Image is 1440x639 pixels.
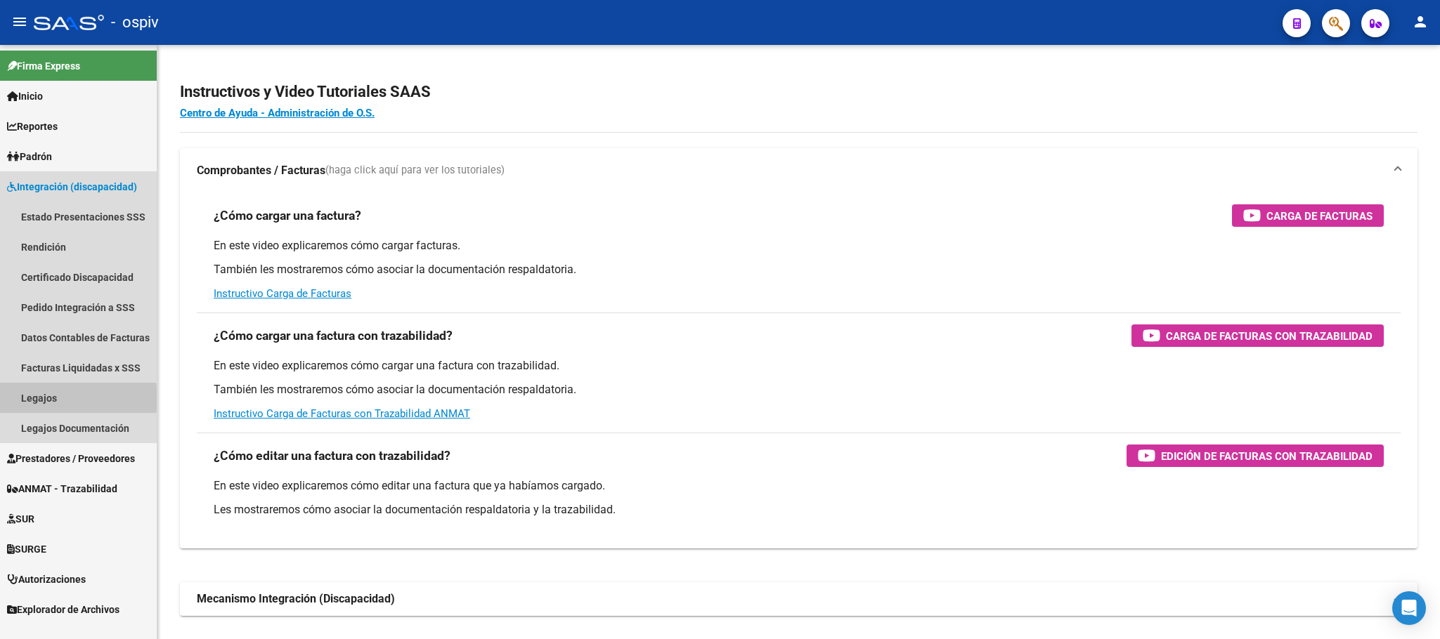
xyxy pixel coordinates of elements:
span: Inicio [7,88,43,104]
mat-icon: person [1412,13,1429,30]
p: También les mostraremos cómo asociar la documentación respaldatoria. [214,262,1384,277]
span: Autorizaciones [7,572,86,587]
a: Instructivo Carga de Facturas [214,287,351,300]
span: Reportes [7,119,58,134]
div: Open Intercom Messenger [1392,591,1426,625]
div: Comprobantes / Facturas(haga click aquí para ver los tutoriales) [180,193,1418,548]
p: Les mostraremos cómo asociar la documentación respaldatoria y la trazabilidad. [214,502,1384,518]
span: (haga click aquí para ver los tutoriales) [325,163,505,178]
h3: ¿Cómo cargar una factura? [214,206,361,225]
span: Integración (discapacidad) [7,179,137,195]
button: Carga de Facturas con Trazabilidad [1131,324,1384,347]
p: En este video explicaremos cómo cargar facturas. [214,238,1384,253]
span: SUR [7,511,34,527]
span: Carga de Facturas [1266,207,1373,225]
span: SURGE [7,541,46,557]
span: Edición de Facturas con Trazabilidad [1161,447,1373,465]
button: Edición de Facturas con Trazabilidad [1127,444,1384,467]
a: Centro de Ayuda - Administración de O.S. [180,107,375,119]
strong: Comprobantes / Facturas [197,163,325,178]
mat-expansion-panel-header: Comprobantes / Facturas(haga click aquí para ver los tutoriales) [180,148,1418,193]
h3: ¿Cómo editar una factura con trazabilidad? [214,446,450,466]
mat-icon: menu [11,13,28,30]
strong: Mecanismo Integración (Discapacidad) [197,591,395,607]
p: En este video explicaremos cómo cargar una factura con trazabilidad. [214,358,1384,374]
mat-expansion-panel-header: Mecanismo Integración (Discapacidad) [180,582,1418,616]
span: Prestadores / Proveedores [7,451,135,466]
span: Padrón [7,149,52,164]
a: Instructivo Carga de Facturas con Trazabilidad ANMAT [214,407,470,420]
p: En este video explicaremos cómo editar una factura que ya habíamos cargado. [214,478,1384,494]
span: Carga de Facturas con Trazabilidad [1166,327,1373,345]
span: ANMAT - Trazabilidad [7,481,117,496]
span: Firma Express [7,58,80,74]
p: También les mostraremos cómo asociar la documentación respaldatoria. [214,382,1384,397]
button: Carga de Facturas [1232,204,1384,227]
h3: ¿Cómo cargar una factura con trazabilidad? [214,326,453,345]
h2: Instructivos y Video Tutoriales SAAS [180,79,1418,105]
span: Explorador de Archivos [7,602,119,617]
span: - ospiv [111,7,159,38]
